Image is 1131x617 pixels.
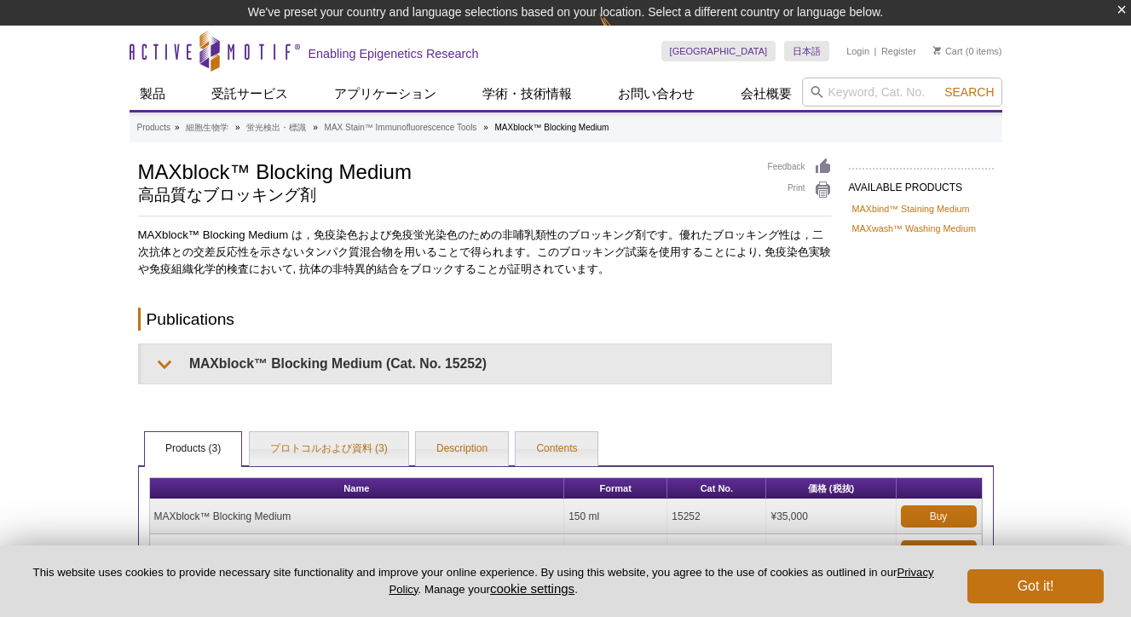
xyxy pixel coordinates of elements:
[235,123,240,132] li: »
[186,120,228,136] a: 細胞生物学
[874,41,877,61] li: |
[175,123,180,132] li: »
[138,158,751,183] h1: MAXblock™ Blocking Medium
[944,85,994,99] span: Search
[667,499,766,534] td: 15252
[564,534,667,569] td: 1 kit
[516,432,597,466] a: Contents
[250,432,408,466] a: プロトコルおよび資料 (3)
[201,78,298,110] a: 受託サービス
[246,120,306,136] a: 蛍光検出・標識
[667,478,766,499] th: Cat No.
[137,120,170,136] a: Products
[768,158,832,176] a: Feedback
[324,78,447,110] a: アプリケーション
[933,45,963,57] a: Cart
[933,46,941,55] img: Your Cart
[416,432,508,466] a: Description
[27,565,939,597] p: This website uses cookies to provide necessary site functionality and improve your online experie...
[564,478,667,499] th: Format
[150,478,565,499] th: Name
[852,221,976,236] a: MAXwash™ Washing Medium
[564,499,667,534] td: 150 ml
[768,181,832,199] a: Print
[881,45,916,57] a: Register
[313,123,318,132] li: »
[766,534,896,569] td: ¥85,000
[667,534,766,569] td: 15251
[933,41,1002,61] li: (0 items)
[901,540,977,562] a: Buy
[494,123,609,132] li: MAXblock™ Blocking Medium
[138,308,832,331] h2: Publications
[389,566,933,595] a: Privacy Policy
[138,227,832,278] p: MAXblock™ Blocking Medium は，免疫染色および免疫蛍光染色のための非哺乳類性のブロッキング剤です。優れたブロッキング性は，二次抗体との交差反応性を示さないタンパク質混合物...
[608,78,705,110] a: お問い合わせ
[939,84,999,100] button: Search
[967,569,1104,603] button: Got it!
[138,187,751,203] h2: 高品質なブロッキング剤
[661,41,776,61] a: [GEOGRAPHIC_DATA]
[802,78,1002,107] input: Keyword, Cat. No.
[150,499,565,534] td: MAXblock™ Blocking Medium
[849,168,994,199] h2: AVAILABLE PRODUCTS
[730,78,802,110] a: 会社概要
[901,505,977,528] a: Buy
[141,344,831,383] summary: MAXblock™ Blocking Medium (Cat. No. 15252)
[472,78,582,110] a: 学術・技術情報
[483,123,488,132] li: »
[784,41,829,61] a: 日本語
[852,201,970,216] a: MAXbind™ Staining Medium
[846,45,869,57] a: Login
[325,120,477,136] a: MAX Stain™ Immunofluorescence Tools
[766,478,896,499] th: 価格 (税抜)
[766,499,896,534] td: ¥35,000
[599,13,644,53] img: Change Here
[150,534,565,569] td: MAXpack™ Immunostaining Media Kit
[130,78,176,110] a: 製品
[145,432,241,466] a: Products (3)
[490,581,574,596] button: cookie settings
[309,46,479,61] h2: Enabling Epigenetics Research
